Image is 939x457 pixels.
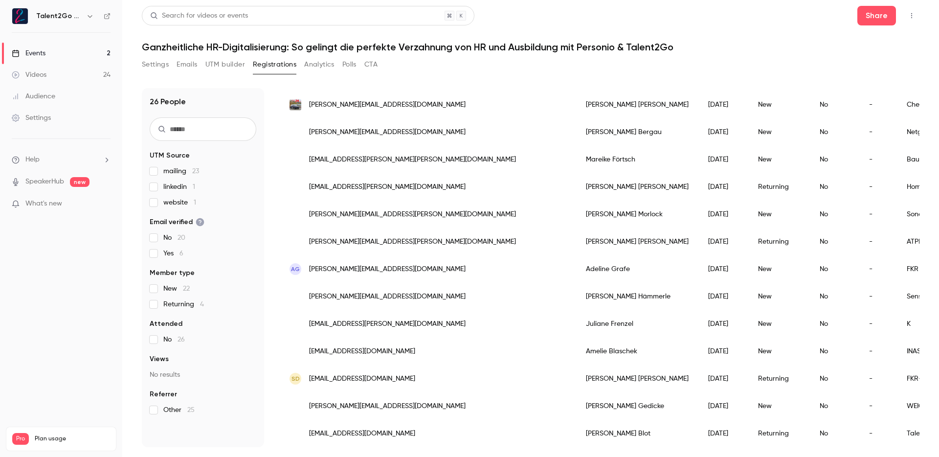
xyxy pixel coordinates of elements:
[698,283,748,310] div: [DATE]
[163,198,196,207] span: website
[859,392,897,420] div: -
[748,146,810,173] div: New
[163,284,190,294] span: New
[309,292,466,302] span: [PERSON_NAME][EMAIL_ADDRESS][DOMAIN_NAME]
[810,420,859,447] div: No
[698,228,748,255] div: [DATE]
[290,428,301,439] img: talent2go.de
[25,155,40,165] span: Help
[698,338,748,365] div: [DATE]
[698,118,748,146] div: [DATE]
[200,301,204,308] span: 4
[25,177,64,187] a: SpeakerHub
[309,319,466,329] span: [EMAIL_ADDRESS][PERSON_NAME][DOMAIN_NAME]
[810,118,859,146] div: No
[810,365,859,392] div: No
[194,199,196,206] span: 1
[309,100,466,110] span: [PERSON_NAME][EMAIL_ADDRESS][DOMAIN_NAME]
[810,310,859,338] div: No
[309,429,415,439] span: [EMAIL_ADDRESS][DOMAIN_NAME]
[178,234,185,241] span: 20
[810,255,859,283] div: No
[810,228,859,255] div: No
[810,173,859,201] div: No
[698,310,748,338] div: [DATE]
[36,11,82,21] h6: Talent2Go GmbH
[309,182,466,192] span: [EMAIL_ADDRESS][PERSON_NAME][DOMAIN_NAME]
[748,201,810,228] div: New
[859,146,897,173] div: -
[859,173,897,201] div: -
[163,166,199,176] span: mailing
[12,70,46,80] div: Videos
[748,228,810,255] div: Returning
[576,310,698,338] div: Juliane Frenzel
[192,168,199,175] span: 23
[290,208,301,220] img: sonepar.de
[163,249,183,258] span: Yes
[698,365,748,392] div: [DATE]
[150,217,204,227] span: Email verified
[748,338,810,365] div: New
[859,91,897,118] div: -
[748,173,810,201] div: Returning
[859,420,897,447] div: -
[290,126,301,138] img: netgo.de
[859,255,897,283] div: -
[290,318,301,330] img: konicaminolta.eu
[576,365,698,392] div: [PERSON_NAME] [PERSON_NAME]
[576,201,698,228] div: [PERSON_NAME] Morlock
[810,201,859,228] div: No
[698,173,748,201] div: [DATE]
[12,433,29,445] span: Pro
[748,91,810,118] div: New
[12,48,45,58] div: Events
[309,346,415,357] span: [EMAIL_ADDRESS][DOMAIN_NAME]
[859,283,897,310] div: -
[179,250,183,257] span: 6
[309,401,466,411] span: [PERSON_NAME][EMAIL_ADDRESS][DOMAIN_NAME]
[698,146,748,173] div: [DATE]
[698,201,748,228] div: [DATE]
[163,299,204,309] span: Returning
[857,6,896,25] button: Share
[253,57,296,72] button: Registrations
[150,389,177,399] span: Referrer
[309,264,466,274] span: [PERSON_NAME][EMAIL_ADDRESS][DOMAIN_NAME]
[150,11,248,21] div: Search for videos or events
[309,237,516,247] span: [PERSON_NAME][EMAIL_ADDRESS][PERSON_NAME][DOMAIN_NAME]
[25,199,62,209] span: What's new
[12,91,55,101] div: Audience
[291,374,300,383] span: SD
[810,146,859,173] div: No
[309,155,516,165] span: [EMAIL_ADDRESS][PERSON_NAME][PERSON_NAME][DOMAIN_NAME]
[177,57,197,72] button: Emails
[290,99,301,111] img: checkcars24.de
[309,209,516,220] span: [PERSON_NAME][EMAIL_ADDRESS][PERSON_NAME][DOMAIN_NAME]
[576,338,698,365] div: Amelie Blaschek
[698,91,748,118] div: [DATE]
[150,319,182,329] span: Attended
[150,370,256,380] p: No results
[576,255,698,283] div: Adeline Grafe
[183,285,190,292] span: 22
[698,392,748,420] div: [DATE]
[290,291,301,302] img: sensopart.de
[748,420,810,447] div: Returning
[859,118,897,146] div: -
[193,183,195,190] span: 1
[290,236,301,248] img: atpi.com
[576,118,698,146] div: [PERSON_NAME] Bergau
[178,336,185,343] span: 26
[163,405,195,415] span: Other
[290,345,301,357] img: inast.de
[748,255,810,283] div: New
[150,151,190,160] span: UTM Source
[698,255,748,283] div: [DATE]
[290,181,301,193] img: homeserve.de
[12,155,111,165] li: help-dropdown-opener
[748,392,810,420] div: New
[576,392,698,420] div: [PERSON_NAME] Gedicke
[187,407,195,413] span: 25
[163,335,185,344] span: No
